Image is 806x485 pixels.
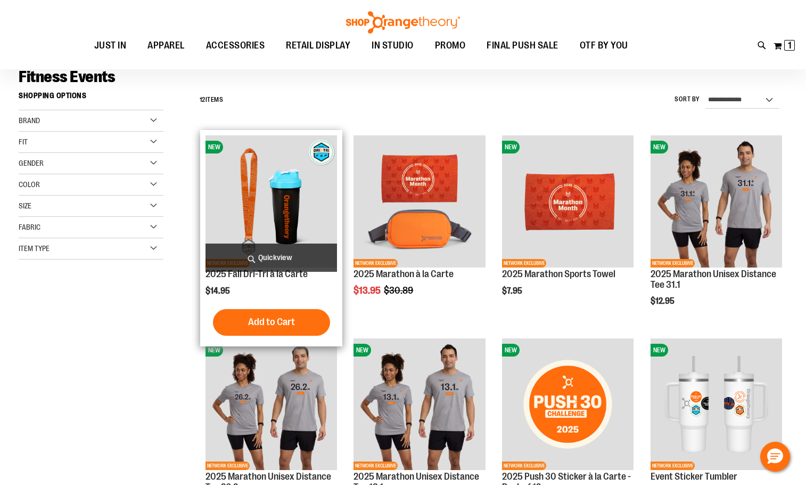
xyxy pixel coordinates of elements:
span: RETAIL DISPLAY [286,34,350,58]
span: NEW [651,344,668,357]
a: 2025 Marathon Unisex Distance Tee 13.1NEWNETWORK EXCLUSIVE [353,338,485,472]
a: IN STUDIO [361,34,424,58]
span: NEW [205,344,223,357]
span: Fitness Events [19,68,115,86]
a: 2025 Marathon à la CarteNETWORK EXCLUSIVE [353,135,485,269]
span: $7.95 [502,286,524,296]
span: NETWORK EXCLUSIVE [353,462,398,470]
span: NETWORK EXCLUSIVE [502,259,546,268]
span: OTF BY YOU [580,34,628,58]
span: NEW [353,344,371,357]
a: FINAL PUSH SALE [476,34,569,58]
span: $30.89 [384,285,415,296]
a: 2025 Marathon Unisex Distance Tee 31.1 [651,269,776,290]
span: Size [19,201,31,210]
a: APPAREL [137,34,195,58]
img: 2025 Push 30 Sticker à la Carte - Pack of 12 [502,338,634,470]
div: product [200,130,342,346]
span: Brand [19,116,40,125]
a: JUST IN [84,34,137,58]
a: 2025 Fall Dri-Tri à la Carte [205,269,308,279]
a: 2025 Marathon Unisex Distance Tee 26.2NEWNETWORK EXCLUSIVE [205,338,337,472]
a: Quickview [205,244,337,272]
a: Event Sticker Tumbler [651,471,737,482]
div: product [348,130,490,322]
img: 2025 Marathon à la Carte [353,135,485,267]
div: product [645,130,787,333]
a: OTF BY YOU [569,34,639,58]
span: Fabric [19,223,40,231]
span: FINAL PUSH SALE [487,34,558,58]
img: 2025 Marathon Unisex Distance Tee 31.1 [651,135,782,267]
h2: Items [200,92,224,108]
span: Fit [19,138,28,146]
a: RETAIL DISPLAY [275,34,361,58]
a: 2025 Push 30 Sticker à la Carte - Pack of 12NEWNETWORK EXCLUSIVE [502,338,634,472]
img: 2025 Marathon Sports Towel [502,135,634,267]
span: Gender [19,159,44,167]
a: ACCESSORIES [195,34,276,58]
a: 2025 Marathon Sports TowelNEWNETWORK EXCLUSIVE [502,135,634,269]
span: NETWORK EXCLUSIVE [502,462,546,470]
span: 1 [788,40,792,51]
a: 2025 Marathon Unisex Distance Tee 31.1NEWNETWORK EXCLUSIVE [651,135,782,269]
span: Item Type [19,244,50,253]
span: NEW [205,141,223,153]
span: $13.95 [353,285,382,296]
label: Sort By [675,95,700,104]
a: 2025 Fall Dri-Tri à la CarteNEWNETWORK EXCLUSIVE [205,135,337,269]
span: NETWORK EXCLUSIVE [353,259,398,268]
img: Shop Orangetheory [344,11,462,34]
span: NEW [502,141,520,153]
a: PROMO [424,34,476,58]
span: $12.95 [651,296,676,306]
img: 2025 Fall Dri-Tri à la Carte [205,135,337,267]
span: ACCESSORIES [206,34,265,58]
span: NETWORK EXCLUSIVE [205,462,250,470]
img: 2025 Marathon Unisex Distance Tee 13.1 [353,338,485,470]
span: Add to Cart [248,316,295,328]
a: OTF 40 oz. Sticker TumblerNEWNETWORK EXCLUSIVE [651,338,782,472]
span: NETWORK EXCLUSIVE [651,259,695,268]
span: 12 [200,96,205,103]
span: PROMO [435,34,466,58]
span: Color [19,180,40,189]
span: APPAREL [147,34,185,58]
div: product [497,130,639,322]
button: Hello, have a question? Let’s chat. [760,442,790,472]
a: 2025 Marathon Sports Towel [502,269,615,279]
a: 2025 Marathon à la Carte [353,269,454,279]
img: 2025 Marathon Unisex Distance Tee 26.2 [205,338,337,470]
strong: Shopping Options [19,86,163,110]
span: NETWORK EXCLUSIVE [651,462,695,470]
img: OTF 40 oz. Sticker Tumbler [651,338,782,470]
span: NEW [651,141,668,153]
span: JUST IN [94,34,127,58]
button: Add to Cart [213,309,330,336]
span: IN STUDIO [372,34,414,58]
span: $14.95 [205,286,232,296]
span: NEW [502,344,520,357]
